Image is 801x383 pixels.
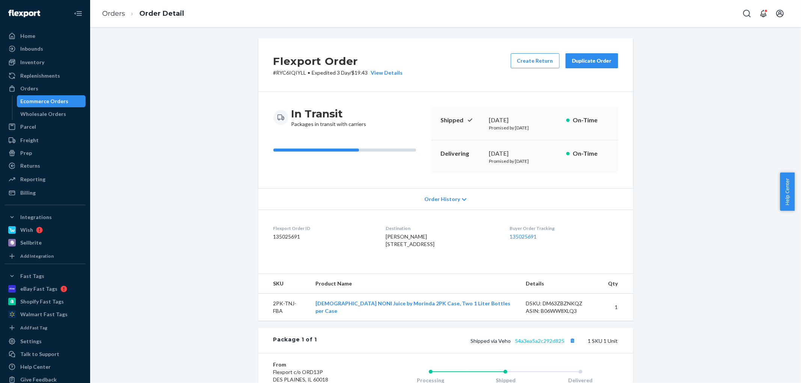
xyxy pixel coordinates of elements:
a: Prep [5,147,86,159]
a: Orders [102,9,125,18]
a: Sellbrite [5,237,86,249]
span: Shipped via Veho [471,338,578,344]
dt: From [273,361,363,368]
div: Home [20,32,35,40]
div: Add Fast Tag [20,324,47,331]
div: Freight [20,137,39,144]
a: Returns [5,160,86,172]
p: On-Time [573,116,609,125]
a: Ecommerce Orders [17,95,86,107]
p: # RYC6IQIYLL / $19.43 [273,69,403,77]
a: Add Fast Tag [5,323,86,332]
div: Inventory [20,59,44,66]
a: Home [5,30,86,42]
a: Shopify Fast Tags [5,296,86,308]
div: 1 SKU 1 Unit [317,336,618,345]
p: Shipped [440,116,483,125]
h2: Flexport Order [273,53,403,69]
div: Replenishments [20,72,60,80]
a: Wholesale Orders [17,108,86,120]
span: Order History [424,195,460,203]
dt: Buyer Order Tracking [510,225,618,231]
a: 54a3ea5a2c292d825 [515,338,565,344]
a: 135025691 [510,233,537,240]
td: 1 [602,294,633,321]
img: Flexport logo [8,10,40,17]
a: Inbounds [5,43,86,55]
div: ASIN: B06WW8XLQ3 [526,307,596,315]
button: Fast Tags [5,270,86,282]
div: Talk to Support [20,350,59,358]
div: Wholesale Orders [21,110,66,118]
button: Integrations [5,211,86,223]
a: Reporting [5,173,86,185]
div: Prep [20,149,32,157]
a: Billing [5,187,86,199]
dt: Flexport Order ID [273,225,374,231]
p: Delivering [440,149,483,158]
button: View Details [368,69,403,77]
a: [DEMOGRAPHIC_DATA] NONI Juice by Morinda 2PK Case, Two 1 Liter Bottles per Case [315,300,510,314]
div: Settings [20,338,42,345]
div: Reporting [20,176,45,183]
a: Inventory [5,56,86,68]
a: Add Integration [5,252,86,261]
th: Details [520,274,602,294]
td: 2PK-TNJ-FBA [258,294,310,321]
div: [DATE] [489,116,560,125]
div: Packages in transit with carriers [291,107,367,128]
div: Fast Tags [20,272,44,280]
div: [DATE] [489,149,560,158]
span: Flexport c/o ORD13P DES PLAINES, IL 60018 [273,369,329,383]
a: Settings [5,335,86,347]
span: • [308,69,311,76]
span: Expedited 3 Day [312,69,350,76]
button: Open notifications [756,6,771,21]
div: Inbounds [20,45,43,53]
p: On-Time [573,149,609,158]
div: DSKU: DM63ZBZNKQZ [526,300,596,307]
a: Order Detail [139,9,184,18]
button: Copy tracking number [568,336,578,345]
a: Help Center [5,361,86,373]
a: Orders [5,83,86,95]
div: Sellbrite [20,239,42,246]
dt: Destination [386,225,498,231]
button: Create Return [511,53,560,68]
div: eBay Fast Tags [20,285,57,293]
a: eBay Fast Tags [5,283,86,295]
button: Help Center [780,173,795,211]
button: Open account menu [772,6,787,21]
div: Parcel [20,123,36,131]
dd: 135025691 [273,233,374,240]
div: Integrations [20,213,52,221]
div: Billing [20,189,36,197]
th: Qty [602,274,633,294]
div: Duplicate Order [572,57,612,65]
a: Freight [5,134,86,146]
a: Talk to Support [5,348,86,360]
div: Walmart Fast Tags [20,311,68,318]
div: Shopify Fast Tags [20,298,64,305]
div: Add Integration [20,253,54,259]
th: Product Name [309,274,520,294]
button: Duplicate Order [566,53,618,68]
div: Orders [20,85,38,92]
a: Wish [5,224,86,236]
div: Wish [20,226,33,234]
span: [PERSON_NAME] [STREET_ADDRESS] [386,233,434,247]
button: Open Search Box [739,6,754,21]
th: SKU [258,274,310,294]
a: Replenishments [5,70,86,82]
div: Ecommerce Orders [21,98,69,105]
div: Help Center [20,363,51,371]
ol: breadcrumbs [96,3,190,25]
button: Close Navigation [71,6,86,21]
a: Parcel [5,121,86,133]
p: Promised by [DATE] [489,158,560,164]
div: Returns [20,162,40,170]
h3: In Transit [291,107,367,120]
a: Walmart Fast Tags [5,308,86,320]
